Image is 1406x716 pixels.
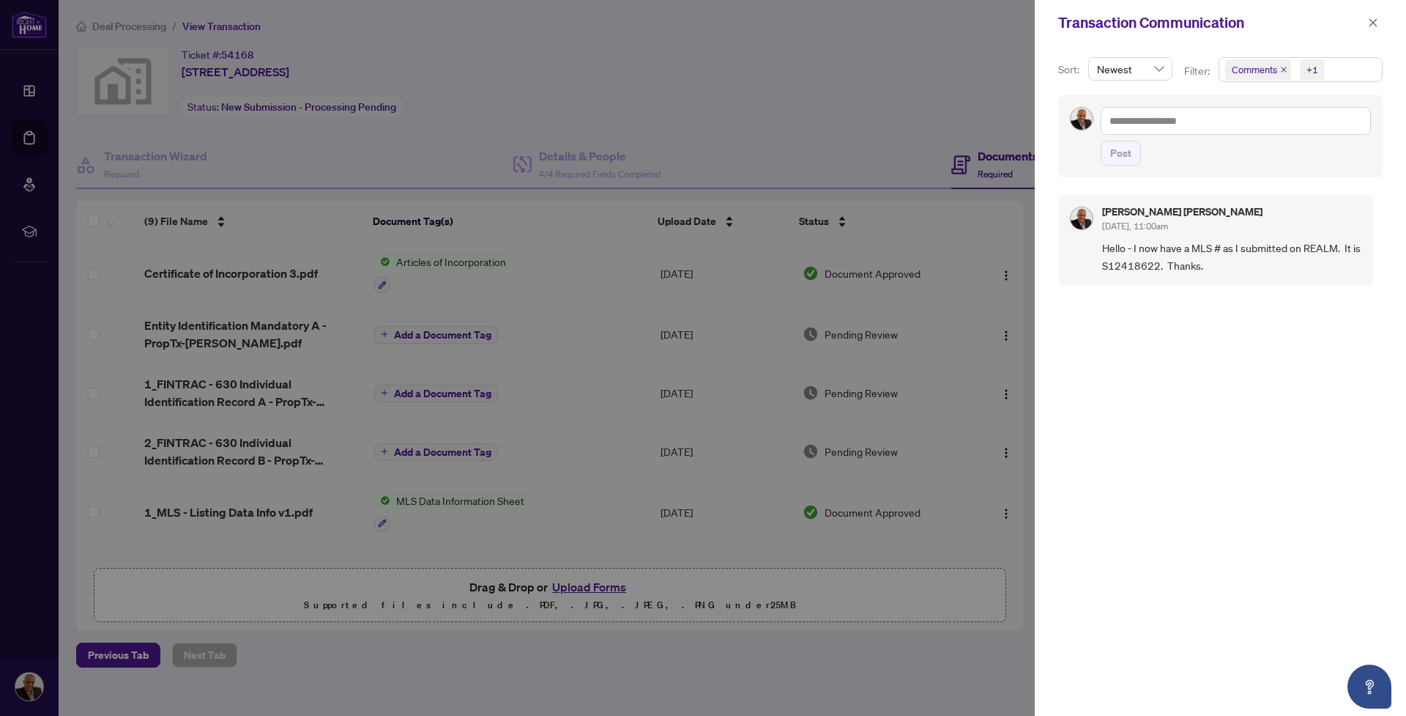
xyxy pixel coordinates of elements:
[1097,58,1164,80] span: Newest
[1071,108,1093,130] img: Profile Icon
[1058,12,1364,34] div: Transaction Communication
[1102,221,1168,232] span: [DATE], 11:00am
[1102,240,1362,274] span: Hello - I now have a MLS # as I submitted on REALM. It is S12418622. Thanks.
[1058,62,1082,78] p: Sort:
[1102,207,1262,217] h5: [PERSON_NAME] [PERSON_NAME]
[1225,59,1291,80] span: Comments
[1306,62,1318,77] div: +1
[1184,63,1212,79] p: Filter:
[1347,665,1391,709] button: Open asap
[1101,141,1141,166] button: Post
[1368,18,1378,28] span: close
[1280,66,1287,73] span: close
[1071,207,1093,229] img: Profile Icon
[1232,62,1277,77] span: Comments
